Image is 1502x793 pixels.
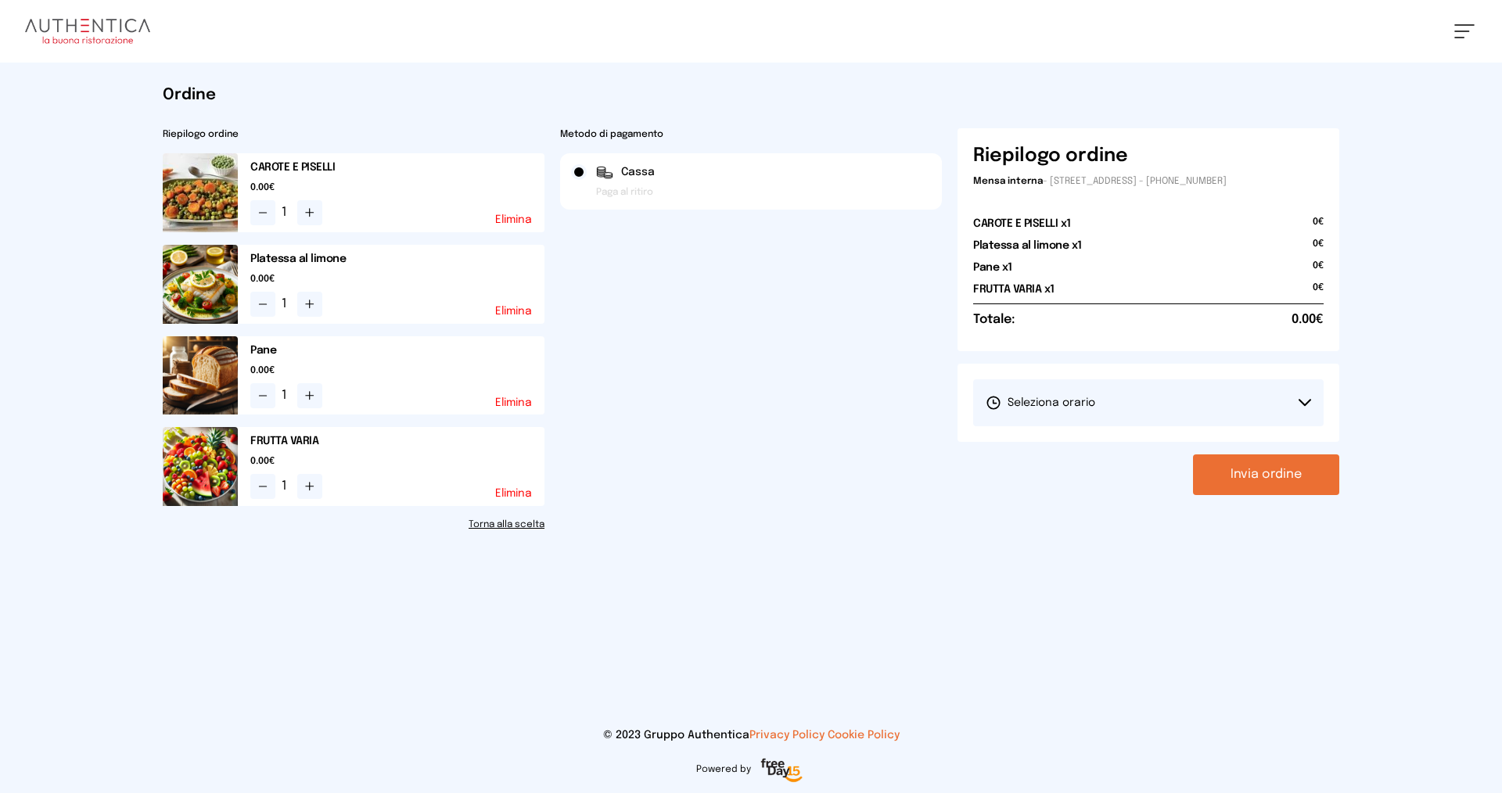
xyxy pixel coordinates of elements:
button: Invia ordine [1193,454,1339,495]
span: 1 [282,477,291,496]
img: logo.8f33a47.png [25,19,150,44]
h6: Riepilogo ordine [973,144,1128,169]
span: Powered by [696,763,751,776]
button: Elimina [495,214,532,225]
img: logo-freeday.3e08031.png [757,755,807,787]
button: Elimina [495,306,532,317]
span: Cassa [621,164,655,180]
span: Paga al ritiro [596,186,653,199]
span: 0€ [1313,216,1324,238]
button: Seleziona orario [973,379,1324,426]
h2: CAROTE E PISELLI x1 [973,216,1071,231]
span: 0.00€ [250,364,544,377]
h6: Totale: [973,310,1015,329]
h2: Pane x1 [973,260,1012,275]
img: media [163,336,238,415]
span: 1 [282,386,291,405]
p: © 2023 Gruppo Authentica [25,727,1477,743]
h2: Platessa al limone x1 [973,238,1082,253]
span: 0.00€ [250,273,544,285]
img: media [163,153,238,232]
span: 0.00€ [250,455,544,468]
a: Cookie Policy [828,730,900,741]
h2: CAROTE E PISELLI [250,160,544,175]
img: media [163,245,238,324]
h2: Riepilogo ordine [163,128,544,141]
span: 0€ [1313,282,1324,303]
span: 0€ [1313,238,1324,260]
h2: FRUTTA VARIA [250,433,544,449]
p: - [STREET_ADDRESS] - [PHONE_NUMBER] [973,175,1324,188]
img: media [163,427,238,506]
span: 1 [282,295,291,314]
h2: Metodo di pagamento [560,128,942,141]
button: Elimina [495,488,532,499]
h2: Pane [250,343,544,358]
span: 0.00€ [1292,310,1324,329]
span: Seleziona orario [986,395,1095,411]
h2: FRUTTA VARIA x1 [973,282,1055,297]
button: Elimina [495,397,532,408]
a: Torna alla scelta [163,518,544,531]
span: 0.00€ [250,181,544,194]
span: 0€ [1313,260,1324,282]
a: Privacy Policy [749,730,825,741]
h2: Platessa al limone [250,251,544,267]
span: 1 [282,203,291,222]
h1: Ordine [163,84,1339,106]
span: Mensa interna [973,177,1043,186]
